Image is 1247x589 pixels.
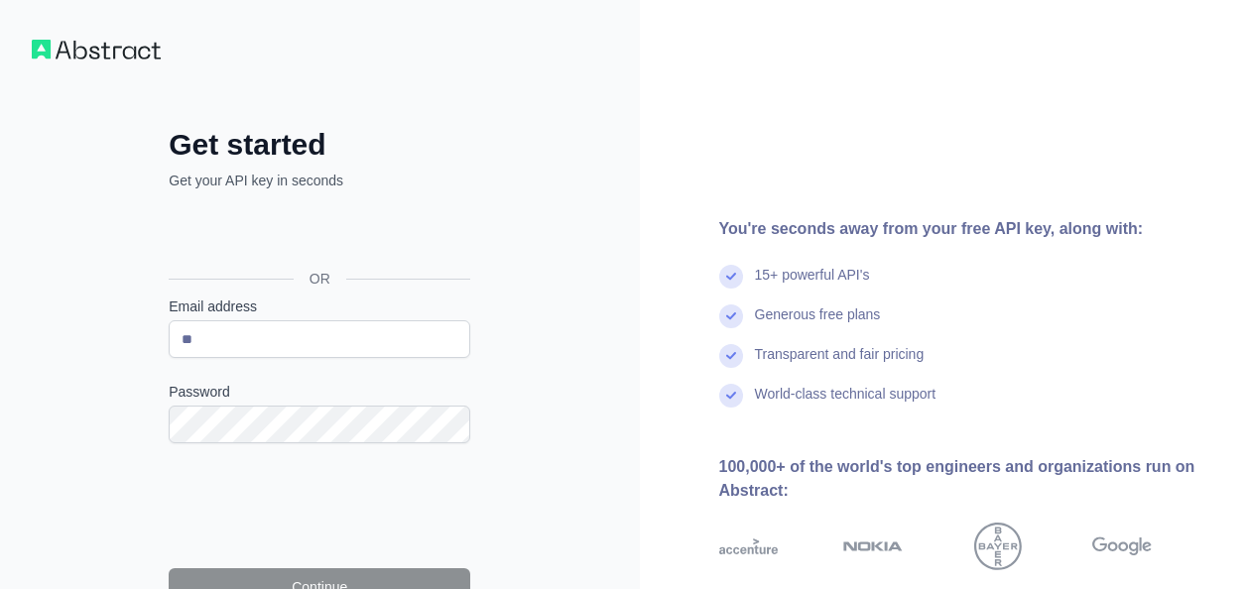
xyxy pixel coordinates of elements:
[719,304,743,328] img: check mark
[719,455,1216,503] div: 100,000+ of the world's top engineers and organizations run on Abstract:
[755,384,936,423] div: World-class technical support
[755,265,870,304] div: 15+ powerful API's
[719,384,743,408] img: check mark
[755,344,925,384] div: Transparent and fair pricing
[974,523,1022,570] img: bayer
[294,269,346,289] span: OR
[159,212,476,256] iframe: Sign in with Google Button
[169,382,470,402] label: Password
[1092,523,1152,570] img: google
[719,344,743,368] img: check mark
[169,127,470,163] h2: Get started
[169,296,470,316] label: Email address
[719,217,1216,241] div: You're seconds away from your free API key, along with:
[719,265,743,289] img: check mark
[755,304,881,344] div: Generous free plans
[169,467,470,544] iframe: reCAPTCHA
[719,523,779,570] img: accenture
[843,523,903,570] img: nokia
[32,40,161,59] img: Workflow
[169,171,470,190] p: Get your API key in seconds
